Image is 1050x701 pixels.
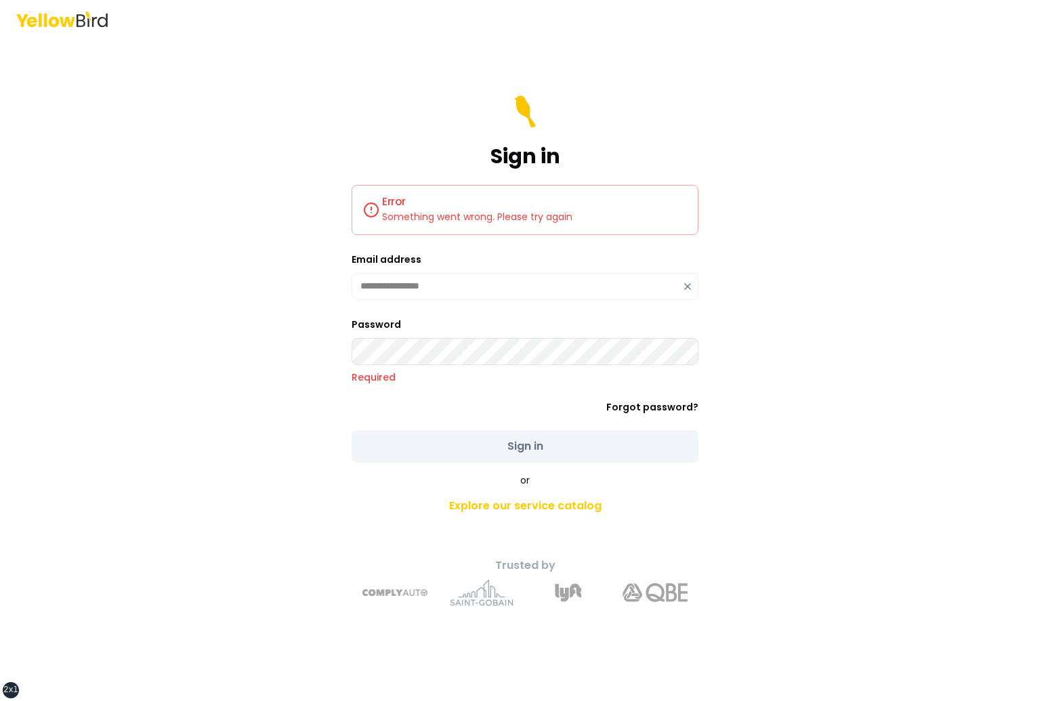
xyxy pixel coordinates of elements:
a: Explore our service catalog [287,492,763,519]
label: Password [352,318,401,331]
p: Required [352,370,698,384]
div: Something went wrong. Please try again [363,210,687,224]
a: Forgot password? [606,400,698,414]
div: 2xl [3,685,18,696]
span: or [520,473,530,487]
p: Trusted by [287,557,763,574]
label: Email address [352,253,421,266]
h5: Error [363,196,687,207]
h1: Sign in [490,144,560,169]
